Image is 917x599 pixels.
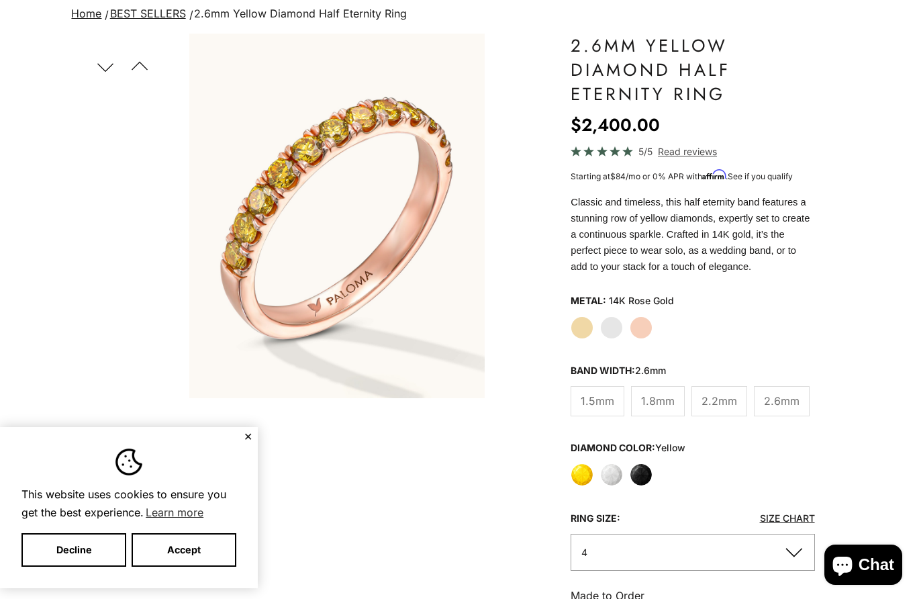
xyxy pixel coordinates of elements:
inbox-online-store-chat: Shopify online store chat [820,545,906,588]
h1: 2.6mm Yellow Diamond Half Eternity Ring [571,34,814,106]
div: Item 3 of 22 [189,34,485,398]
sale-price: $2,400.00 [571,111,660,138]
img: #RoseGold [189,34,485,398]
span: 2.2mm [702,392,737,410]
button: Decline [21,533,126,567]
span: 4 [581,547,587,558]
a: See if you qualify - Learn more about Affirm Financing (opens in modal) [728,171,793,181]
span: This website uses cookies to ensure you get the best experience. [21,486,236,522]
span: 2.6mm [764,392,800,410]
legend: Band Width: [571,361,666,381]
variant-option-value: 14K Rose Gold [609,291,674,311]
a: Size Chart [760,512,815,524]
span: Read reviews [658,144,717,159]
nav: breadcrumbs [68,5,848,24]
legend: Metal: [571,291,606,311]
span: 1.8mm [641,392,675,410]
button: Close [244,432,252,441]
a: Home [71,7,101,20]
button: Accept [132,533,236,567]
a: Learn more [144,502,205,522]
legend: Ring Size: [571,508,620,528]
span: 1.5mm [581,392,614,410]
span: 5/5 [638,144,653,159]
button: 4 [571,534,814,571]
a: 5/5 Read reviews [571,144,814,159]
variant-option-value: 2.6mm [635,365,666,376]
legend: Diamond Color: [571,438,685,458]
span: Starting at /mo or 0% APR with . [571,171,793,181]
span: 2.6mm Yellow Diamond Half Eternity Ring [194,7,407,20]
a: BEST SELLERS [110,7,186,20]
img: Cookie banner [115,449,142,475]
span: Affirm [702,170,726,180]
span: $84 [610,171,626,181]
span: Classic and timeless, this half eternity band features a stunning row of yellow diamonds, expertl... [571,197,810,272]
variant-option-value: yellow [655,442,685,453]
